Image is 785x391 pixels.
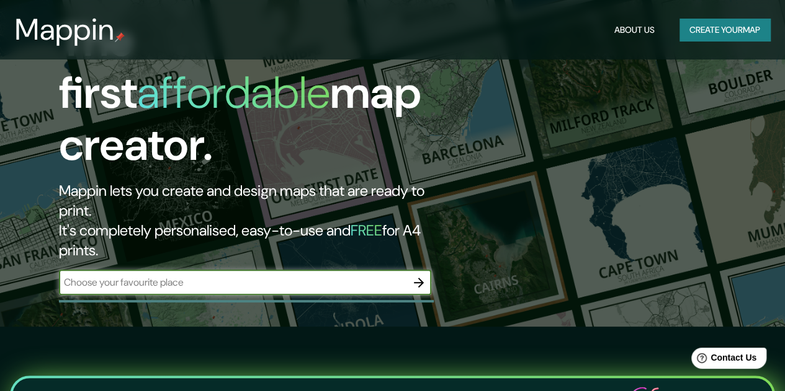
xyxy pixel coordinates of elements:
[59,275,406,289] input: Choose your favourite place
[137,64,330,121] h1: affordable
[59,15,452,181] h1: The first map creator.
[680,19,770,42] button: Create yourmap
[351,221,382,240] h5: FREE
[15,12,115,47] h3: Mappin
[59,181,452,260] h2: Mappin lets you create and design maps that are ready to print. It's completely personalised, eas...
[675,343,771,377] iframe: Help widget launcher
[115,32,125,42] img: mappin-pin
[609,19,660,42] button: About Us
